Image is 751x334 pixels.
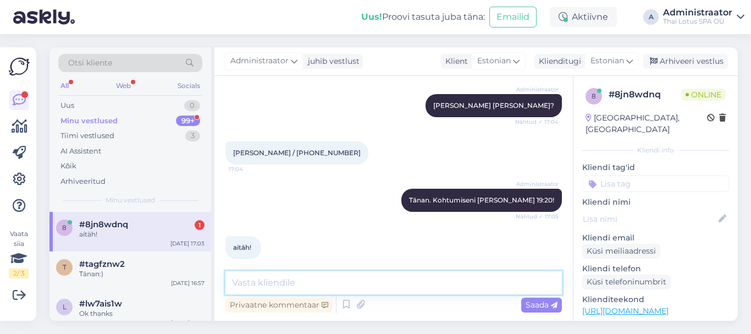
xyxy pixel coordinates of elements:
[58,79,71,93] div: All
[663,8,744,26] a: AdministraatorThai Lotus SPA OÜ
[230,55,289,67] span: Administraator
[582,232,729,244] p: Kliendi email
[433,101,554,109] span: [PERSON_NAME] [PERSON_NAME]?
[60,176,106,187] div: Arhiveeritud
[582,275,671,289] div: Küsi telefoninumbrit
[195,220,205,230] div: 1
[176,116,200,127] div: 99+
[60,130,114,141] div: Tiimi vestlused
[582,176,729,192] input: Lisa tag
[516,85,559,94] span: Administraator
[60,100,74,111] div: Uus
[225,298,333,313] div: Privaatne kommentaar
[583,213,716,225] input: Lisa nimi
[79,309,205,319] div: Ok thanks
[303,56,360,67] div: juhib vestlust
[477,55,511,67] span: Estonian
[171,279,205,287] div: [DATE] 16:57
[233,243,251,251] span: aitäh!
[663,17,732,26] div: Thai Lotus SPA OÜ
[175,79,202,93] div: Socials
[489,7,537,28] button: Emailid
[582,162,729,173] p: Kliendi tag'id
[550,7,617,27] div: Aktiivne
[516,180,559,188] span: Administraator
[586,112,707,135] div: [GEOGRAPHIC_DATA], [GEOGRAPHIC_DATA]
[409,196,554,204] span: Tänan. Kohtumiseni [PERSON_NAME] 19:20!
[9,56,30,77] img: Askly Logo
[609,88,681,101] div: # 8jn8wdnq
[184,100,200,111] div: 0
[79,229,205,239] div: aitäh!
[170,239,205,248] div: [DATE] 17:03
[63,263,67,271] span: t
[681,89,726,101] span: Online
[229,165,270,173] span: 17:04
[582,145,729,155] div: Kliendi info
[526,300,557,310] span: Saada
[361,12,382,22] b: Uus!
[643,54,728,69] div: Arhiveeri vestlus
[582,196,729,208] p: Kliendi nimi
[582,320,729,330] p: Vaata edasi ...
[9,269,29,278] div: 2 / 3
[515,118,559,126] span: Nähtud ✓ 17:04
[441,56,468,67] div: Klient
[534,56,581,67] div: Klienditugi
[60,161,76,172] div: Kõik
[516,212,559,221] span: Nähtud ✓ 17:05
[663,8,732,17] div: Administraator
[582,294,729,305] p: Klienditeekond
[79,299,122,309] span: #lw7ais1w
[63,303,67,311] span: l
[590,55,624,67] span: Estonian
[79,269,205,279] div: Tänan:)
[60,146,101,157] div: AI Assistent
[79,259,125,269] span: #tagfznw2
[361,10,485,24] div: Proovi tasuta juba täna:
[185,130,200,141] div: 3
[229,260,270,268] span: 17:05
[171,319,205,327] div: [DATE] 13:35
[592,92,596,100] span: 8
[582,306,669,316] a: [URL][DOMAIN_NAME]
[643,9,659,25] div: A
[60,116,118,127] div: Minu vestlused
[68,57,112,69] span: Otsi kliente
[582,263,729,275] p: Kliendi telefon
[114,79,133,93] div: Web
[62,223,67,232] span: 8
[9,229,29,278] div: Vaata siia
[582,244,660,259] div: Küsi meiliaadressi
[79,220,128,229] span: #8jn8wdnq
[233,149,361,157] span: [PERSON_NAME] / [PHONE_NUMBER]
[106,195,155,205] span: Minu vestlused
